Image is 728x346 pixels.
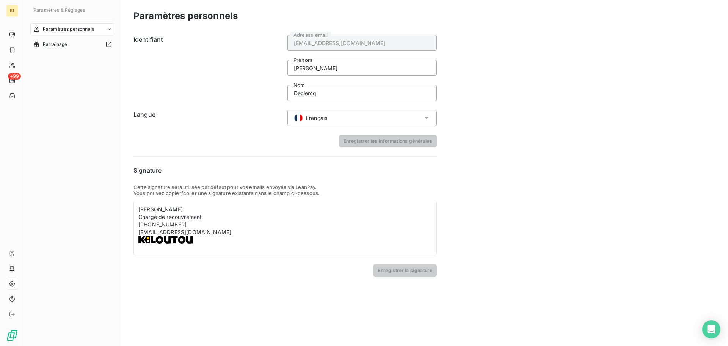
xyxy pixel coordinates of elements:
button: Enregistrer la signature [373,264,437,277]
a: Parrainage [30,38,115,50]
span: +99 [8,73,21,80]
h6: Signature [133,166,437,175]
input: placeholder [287,85,437,101]
button: Enregistrer les informations générales [339,135,437,147]
h6: Identifiant [133,35,283,101]
div: KI [6,5,18,17]
span: Paramètres & Réglages [33,7,85,13]
img: kiloutou-simple-logo.svg [138,236,193,244]
h3: Paramètres personnels [133,9,238,23]
input: placeholder [287,35,437,51]
img: Logo LeanPay [6,329,18,341]
div: Chargé de recouvrement [138,213,432,221]
h6: Langue [133,110,283,126]
span: Français [306,114,327,122]
div: [PHONE_NUMBER] [138,221,432,228]
input: placeholder [287,60,437,76]
span: Paramètres personnels [43,26,94,33]
div: [EMAIL_ADDRESS][DOMAIN_NAME] [138,228,432,236]
span: Parrainage [43,41,67,48]
div: Open Intercom Messenger [702,320,720,338]
div: [PERSON_NAME] [138,206,432,213]
p: Vous pouvez copier/coller une signature existante dans le champ ci-dessous. [133,190,437,196]
p: Cette signature sera utilisée par défaut pour vos emails envoyés via LeanPay. [133,184,437,190]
